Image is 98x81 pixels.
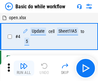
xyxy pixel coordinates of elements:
img: Main button [80,63,91,73]
div: Run All [17,71,31,75]
img: Skip [61,62,69,70]
img: Back [5,3,13,10]
img: Settings menu [85,3,93,10]
img: Support [77,4,82,9]
span: open.xlsx [9,15,26,20]
div: to [81,29,84,34]
img: Run All [20,62,28,70]
span: # 4 [15,34,20,39]
button: Run All [13,61,34,76]
button: Skip [55,61,75,76]
div: cell [49,29,55,34]
div: 5 [24,38,29,45]
div: Skip [61,71,69,75]
div: Basic do while workflow [15,4,65,10]
div: Sheet1!A5 [57,28,78,35]
div: Update [31,28,46,35]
